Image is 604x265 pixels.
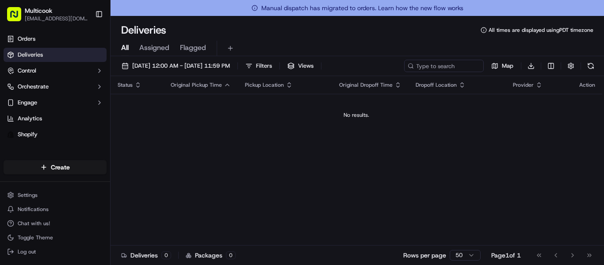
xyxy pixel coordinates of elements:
[4,231,107,244] button: Toggle Theme
[4,80,107,94] button: Orchestrate
[25,15,88,22] button: [EMAIL_ADDRESS][DOMAIN_NAME]
[585,60,597,72] button: Refresh
[489,27,593,34] span: All times are displayed using PDT timezone
[245,81,284,88] span: Pickup Location
[4,149,107,163] div: Favorites
[18,192,38,199] span: Settings
[487,60,517,72] button: Map
[18,51,43,59] span: Deliveries
[118,60,234,72] button: [DATE] 12:00 AM - [DATE] 11:59 PM
[252,4,463,12] span: Manual dispatch has migrated to orders. Learn how the new flow works
[4,246,107,258] button: Log out
[7,131,14,138] img: Shopify logo
[4,96,107,110] button: Engage
[579,81,595,88] div: Action
[502,62,513,70] span: Map
[339,81,393,88] span: Original Dropoff Time
[139,42,169,53] span: Assigned
[180,42,206,53] span: Flagged
[18,220,50,227] span: Chat with us!
[18,35,35,43] span: Orders
[186,251,236,260] div: Packages
[491,251,521,260] div: Page 1 of 1
[18,234,53,241] span: Toggle Theme
[4,203,107,215] button: Notifications
[132,62,230,70] span: [DATE] 12:00 AM - [DATE] 11:59 PM
[121,23,166,37] h1: Deliveries
[513,81,534,88] span: Provider
[18,131,38,138] span: Shopify
[4,217,107,230] button: Chat with us!
[4,4,92,25] button: Multicook[EMAIL_ADDRESS][DOMAIN_NAME]
[4,127,107,142] a: Shopify
[416,81,457,88] span: Dropoff Location
[18,206,49,213] span: Notifications
[4,160,107,174] button: Create
[171,81,222,88] span: Original Pickup Time
[256,62,272,70] span: Filters
[403,251,446,260] p: Rows per page
[4,189,107,201] button: Settings
[161,251,171,259] div: 0
[114,111,599,119] div: No results.
[18,115,42,123] span: Analytics
[18,99,37,107] span: Engage
[18,83,49,91] span: Orchestrate
[404,60,484,72] input: Type to search
[298,62,313,70] span: Views
[25,6,52,15] button: Multicook
[4,111,107,126] a: Analytics
[241,60,276,72] button: Filters
[4,64,107,78] button: Control
[118,81,133,88] span: Status
[226,251,236,259] div: 0
[4,32,107,46] a: Orders
[18,248,36,255] span: Log out
[121,42,129,53] span: All
[51,163,70,172] span: Create
[283,60,317,72] button: Views
[121,251,171,260] div: Deliveries
[18,67,36,75] span: Control
[4,48,107,62] a: Deliveries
